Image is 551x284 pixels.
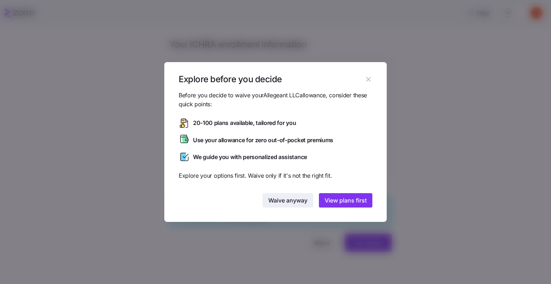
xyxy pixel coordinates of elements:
[179,171,372,180] span: Explore your options first. Waive only if it's not the right fit.
[319,193,372,208] button: View plans first
[325,196,367,205] span: View plans first
[263,193,313,208] button: Waive anyway
[193,136,333,145] span: Use your allowance for zero out-of-pocket premiums
[179,91,372,109] span: Before you decide to waive your Allegeant LLC allowance, consider these quick points:
[193,153,307,162] span: We guide you with personalized assistance
[193,118,296,127] span: 20-100 plans available, tailored for you
[268,196,307,205] span: Waive anyway
[179,74,363,85] h1: Explore before you decide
